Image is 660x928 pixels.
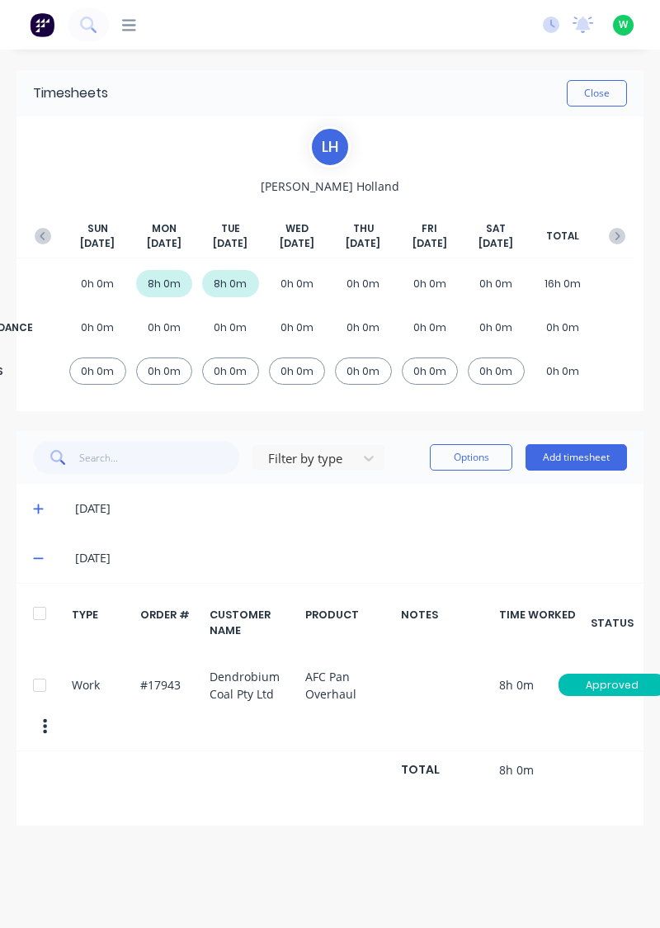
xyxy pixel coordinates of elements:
[535,314,592,341] div: 0h 0m
[285,221,309,236] span: WED
[79,441,240,474] input: Search...
[136,357,193,385] div: 0h 0m
[280,236,314,251] span: [DATE]
[269,270,326,297] div: 0h 0m
[401,607,490,638] div: NOTES
[87,221,108,236] span: SUN
[69,270,126,297] div: 0h 0m
[346,236,380,251] span: [DATE]
[597,607,627,638] div: STATUS
[210,607,296,638] div: CUSTOMER NAME
[72,607,131,638] div: TYPE
[412,236,447,251] span: [DATE]
[535,270,592,297] div: 16h 0m
[69,314,126,341] div: 0h 0m
[526,444,627,471] button: Add timesheet
[140,607,200,638] div: ORDER #
[468,357,525,385] div: 0h 0m
[335,357,392,385] div: 0h 0m
[619,17,628,32] span: W
[202,314,259,341] div: 0h 0m
[546,229,579,244] span: TOTAL
[309,126,351,168] div: L H
[478,236,513,251] span: [DATE]
[335,270,392,297] div: 0h 0m
[486,221,506,236] span: SAT
[69,357,126,385] div: 0h 0m
[499,607,588,638] div: TIME WORKED
[80,236,115,251] span: [DATE]
[430,444,512,471] button: Options
[402,270,459,297] div: 0h 0m
[152,221,177,236] span: MON
[136,270,193,297] div: 8h 0m
[422,221,437,236] span: FRI
[147,236,181,251] span: [DATE]
[535,357,592,385] div: 0h 0m
[402,357,459,385] div: 0h 0m
[30,12,54,37] img: Factory
[75,549,627,567] div: [DATE]
[261,178,399,195] span: [PERSON_NAME] Holland
[136,314,193,341] div: 0h 0m
[335,314,392,341] div: 0h 0m
[567,80,627,107] button: Close
[269,314,326,341] div: 0h 0m
[33,83,108,103] div: Timesheets
[221,221,240,236] span: TUE
[75,500,627,518] div: [DATE]
[468,314,525,341] div: 0h 0m
[353,221,374,236] span: THU
[269,357,326,385] div: 0h 0m
[402,314,459,341] div: 0h 0m
[305,607,392,638] div: PRODUCT
[213,236,247,251] span: [DATE]
[468,270,525,297] div: 0h 0m
[202,357,259,385] div: 0h 0m
[202,270,259,297] div: 8h 0m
